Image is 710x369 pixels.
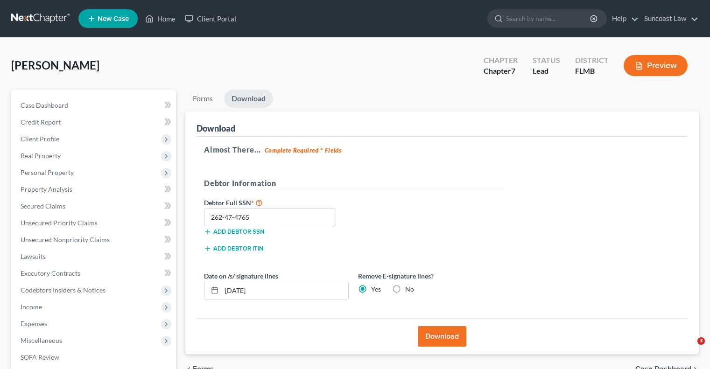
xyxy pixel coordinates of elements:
[204,245,263,252] button: Add debtor ITIN
[21,236,110,244] span: Unsecured Nonpriority Claims
[11,58,99,72] span: [PERSON_NAME]
[484,55,518,66] div: Chapter
[13,114,176,131] a: Credit Report
[224,90,273,108] a: Download
[204,271,278,281] label: Date on /s/ signature lines
[640,10,698,27] a: Suncoast Law
[21,286,105,294] span: Codebtors Insiders & Notices
[418,326,466,347] button: Download
[678,337,701,360] iframe: Intercom live chat
[575,66,609,77] div: FLMB
[21,152,61,160] span: Real Property
[21,269,80,277] span: Executory Contracts
[204,144,680,155] h5: Almost There...
[13,181,176,198] a: Property Analysis
[265,146,342,154] strong: Complete Required * Fields
[533,66,560,77] div: Lead
[141,10,180,27] a: Home
[13,215,176,231] a: Unsecured Priority Claims
[21,252,46,260] span: Lawsuits
[13,265,176,282] a: Executory Contracts
[21,118,61,126] span: Credit Report
[484,66,518,77] div: Chapter
[222,281,348,299] input: MM/DD/YYYY
[533,55,560,66] div: Status
[21,185,72,193] span: Property Analysis
[21,303,42,311] span: Income
[506,10,591,27] input: Search by name...
[21,135,59,143] span: Client Profile
[405,285,414,294] label: No
[697,337,705,345] span: 3
[204,178,503,189] h5: Debtor Information
[197,123,235,134] div: Download
[624,55,688,76] button: Preview
[204,228,264,236] button: Add debtor SSN
[13,349,176,366] a: SOFA Review
[21,336,62,344] span: Miscellaneous
[575,55,609,66] div: District
[21,219,98,227] span: Unsecured Priority Claims
[21,353,59,361] span: SOFA Review
[21,320,47,327] span: Expenses
[371,285,381,294] label: Yes
[199,197,353,208] label: Debtor Full SSN
[13,248,176,265] a: Lawsuits
[13,198,176,215] a: Secured Claims
[185,90,220,108] a: Forms
[21,202,65,210] span: Secured Claims
[21,168,74,176] span: Personal Property
[204,208,336,227] input: XXX-XX-XXXX
[607,10,639,27] a: Help
[98,15,129,22] span: New Case
[180,10,241,27] a: Client Portal
[13,231,176,248] a: Unsecured Nonpriority Claims
[511,66,515,75] span: 7
[358,271,503,281] label: Remove E-signature lines?
[21,101,68,109] span: Case Dashboard
[13,97,176,114] a: Case Dashboard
